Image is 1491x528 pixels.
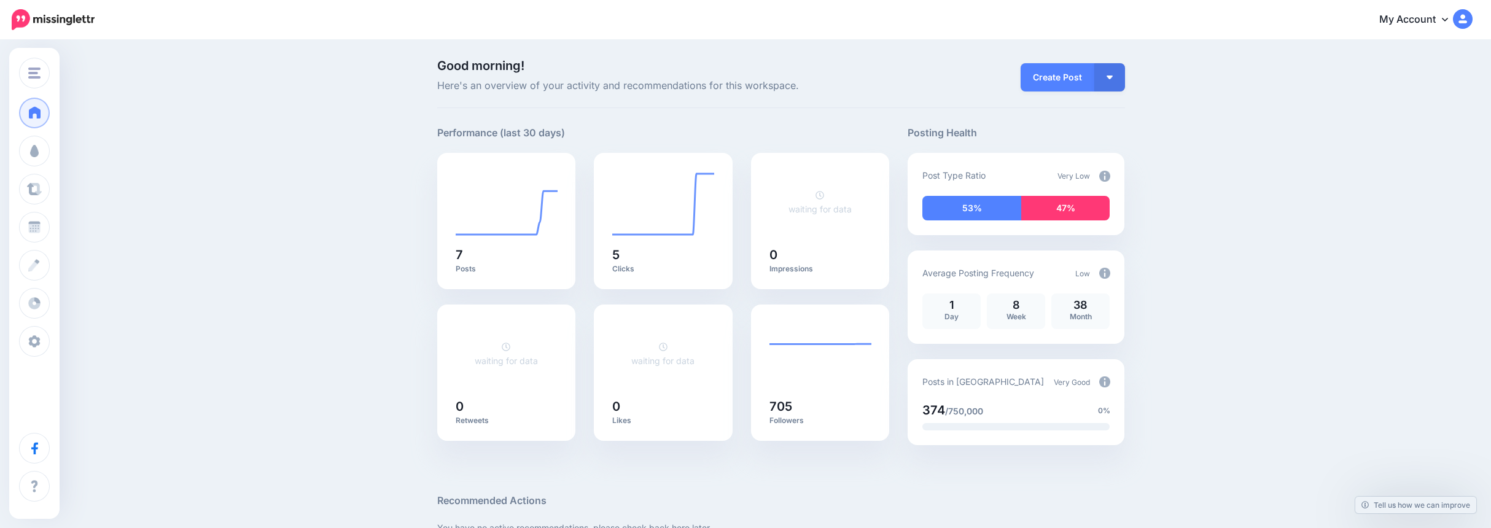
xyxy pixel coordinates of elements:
span: Very Low [1057,171,1090,181]
img: info-circle-grey.png [1099,376,1110,387]
h5: 0 [456,400,558,413]
a: Create Post [1021,63,1094,91]
p: 8 [993,300,1039,311]
p: Post Type Ratio [922,168,986,182]
p: Clicks [612,264,714,274]
span: Week [1006,312,1026,321]
a: My Account [1367,5,1473,35]
span: Here's an overview of your activity and recommendations for this workspace. [437,78,890,94]
img: info-circle-grey.png [1099,268,1110,279]
span: Day [944,312,959,321]
div: 53% of your posts in the last 30 days have been from Drip Campaigns [922,196,1021,220]
a: waiting for data [631,341,695,366]
a: Tell us how we can improve [1355,497,1476,513]
h5: 7 [456,249,558,261]
p: Impressions [769,264,871,274]
span: 0% [1098,405,1110,417]
p: Posts in [GEOGRAPHIC_DATA] [922,375,1044,389]
p: Posts [456,264,558,274]
a: waiting for data [788,190,852,214]
img: info-circle-grey.png [1099,171,1110,182]
span: /750,000 [945,406,983,416]
h5: 0 [769,249,871,261]
span: 374 [922,403,945,417]
h5: Recommended Actions [437,493,1125,508]
span: Low [1075,269,1090,278]
p: Average Posting Frequency [922,266,1034,280]
div: 47% of your posts in the last 30 days have been from Curated content [1021,196,1110,220]
h5: Posting Health [908,125,1124,141]
span: Month [1070,312,1092,321]
p: Followers [769,416,871,425]
p: 38 [1057,300,1104,311]
a: waiting for data [475,341,538,366]
img: Missinglettr [12,9,95,30]
span: Very Good [1054,378,1090,387]
p: 1 [928,300,975,311]
h5: Performance (last 30 days) [437,125,565,141]
span: Good morning! [437,58,524,73]
h5: 0 [612,400,714,413]
img: arrow-down-white.png [1107,76,1113,79]
p: Retweets [456,416,558,425]
img: menu.png [28,68,41,79]
p: Likes [612,416,714,425]
h5: 5 [612,249,714,261]
h5: 705 [769,400,871,413]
